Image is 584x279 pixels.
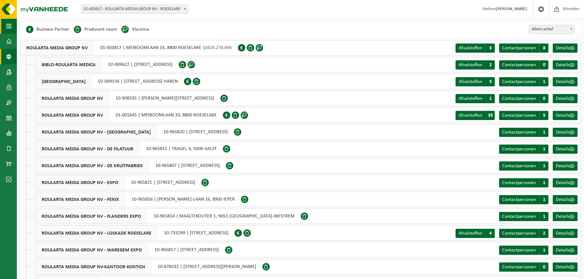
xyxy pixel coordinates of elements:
[502,197,536,202] span: Contactpersonen
[553,262,578,272] a: Details
[539,111,548,120] span: 5
[539,262,548,272] span: 0
[539,94,548,103] span: 0
[35,192,241,207] div: 10-965816 | [PERSON_NAME]-LAAN 16, 8900 IEPER
[74,25,117,34] li: Producent naam
[499,128,548,137] a: Contactpersonen 1
[205,45,232,50] span: 0434.278.896
[502,113,536,118] span: Contactpersonen
[35,259,262,274] div: 10-878332 | [STREET_ADDRESS][PERSON_NAME]
[35,107,223,123] div: 01-001645 | MEIBOOMLAAN 33, 8800 ROESELARE
[553,77,578,86] a: Details
[36,192,125,207] span: ROULARTA MEDIA GROUP NV - FENIX
[499,229,548,238] a: Contactpersonen 2
[459,79,482,84] span: Afvalstoffen
[499,145,548,154] a: Contactpersonen 1
[539,161,548,171] span: 1
[556,164,570,168] span: Details
[499,262,548,272] a: Contactpersonen 0
[556,130,570,135] span: Details
[35,141,223,156] div: 10-965815 | TRAGEL 6, 9300 AALST
[81,5,188,13] span: 01-003817 - ROULARTA MEDIA GROUP NV - ROESELARE
[35,158,226,173] div: 10-965807 | [STREET_ADDRESS]
[486,94,495,103] span: 1
[556,197,570,202] span: Details
[556,231,570,236] span: Details
[556,62,570,67] span: Details
[553,195,578,204] a: Details
[502,248,536,253] span: Contactpersonen
[459,46,482,51] span: Afvalstoffen
[456,111,495,120] a: Afvalstoffen 35
[499,246,548,255] a: Contactpersonen 1
[486,43,495,53] span: 3
[35,57,179,72] div: 02-009622 | [STREET_ADDRESS]
[529,25,574,34] span: Alleen actief
[556,79,570,84] span: Details
[499,212,548,221] a: Contactpersonen 1
[499,195,548,204] a: Contactpersonen 1
[486,77,495,86] span: 5
[553,145,578,154] a: Details
[499,43,548,53] a: Contactpersonen 8
[26,25,70,34] li: Business Partner
[502,147,536,152] span: Contactpersonen
[499,77,548,86] a: Contactpersonen 1
[499,60,548,70] a: Contactpersonen 0
[553,212,578,221] a: Details
[539,128,548,137] span: 1
[553,128,578,137] a: Details
[556,147,570,152] span: Details
[553,178,578,187] a: Details
[36,175,125,190] span: ROULARTA MEDIA GROUP NV - EXPO
[539,145,548,154] span: 1
[35,242,225,258] div: 10-965817 | [STREET_ADDRESS]
[456,43,495,53] a: Afvalstoffen 3
[35,124,234,140] div: 10-965820 | [STREET_ADDRESS]
[496,7,527,11] strong: [PERSON_NAME]
[502,180,536,185] span: Contactpersonen
[486,111,495,120] span: 35
[36,141,140,156] span: ROULARTA MEDIA GROUP NV - DE FILATUUR
[20,40,94,55] span: ROULARTA MEDIA GROUP NV
[539,195,548,204] span: 1
[556,248,570,253] span: Details
[36,158,149,173] span: ROULARTA MEDIA GROUP NV - DE KRUITFABRIEK
[459,231,482,236] span: Afvalstoffen
[35,74,184,89] div: 02-009134 | [STREET_ADDRESS] HAREN
[539,178,548,187] span: 1
[539,43,548,53] span: 8
[36,108,109,123] span: ROULARTA MEDIA GROUP NV
[36,74,92,89] span: [GEOGRAPHIC_DATA]
[529,25,575,34] span: Alleen actief
[502,46,536,51] span: Contactpersonen
[35,91,220,106] div: 10-908335 | [PERSON_NAME][STREET_ADDRESS]
[556,113,570,118] span: Details
[499,178,548,187] a: Contactpersonen 1
[20,40,238,55] div: 01-003817 | MEIBOOMLAAN 33, 8800 ROESELARE |
[502,96,536,101] span: Contactpersonen
[459,62,482,67] span: Afvalstoffen
[502,231,536,236] span: Contactpersonen
[502,130,536,135] span: Contactpersonen
[553,111,578,120] a: Details
[499,111,548,120] a: Contactpersonen 5
[553,246,578,255] a: Details
[36,243,148,257] span: ROULARTA MEDIA GROUP NV - WAREGEM EXPO
[36,259,151,274] span: ROULARTA MEDIA GROUP NV-KANTOOR KONTICH
[553,94,578,103] a: Details
[35,225,235,241] div: 10-733299 | [STREET_ADDRESS]
[556,96,570,101] span: Details
[556,46,570,51] span: Details
[456,229,495,238] a: Afvalstoffen 4
[502,79,536,84] span: Contactpersonen
[456,77,495,86] a: Afvalstoffen 5
[553,229,578,238] a: Details
[539,60,548,70] span: 0
[553,161,578,171] a: Details
[36,57,102,72] span: BIBLO-ROULARTA MEDICA
[502,164,536,168] span: Contactpersonen
[539,77,548,86] span: 1
[121,25,149,34] li: Vlarema
[35,209,301,224] div: 10-965814 | MAALTEKOUTER 1, 9051 [GEOGRAPHIC_DATA]-WESTREM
